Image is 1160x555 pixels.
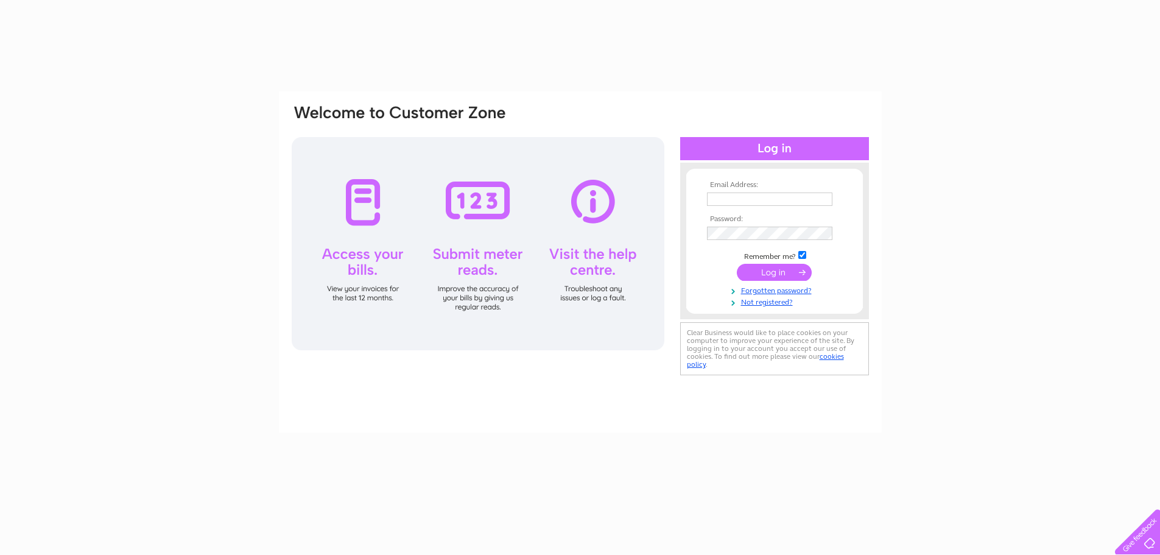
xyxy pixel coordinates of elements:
a: Not registered? [707,295,845,307]
th: Password: [704,215,845,224]
div: Clear Business would like to place cookies on your computer to improve your experience of the sit... [680,322,869,375]
a: Forgotten password? [707,284,845,295]
th: Email Address: [704,181,845,189]
td: Remember me? [704,249,845,261]
input: Submit [737,264,812,281]
a: cookies policy [687,352,844,369]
